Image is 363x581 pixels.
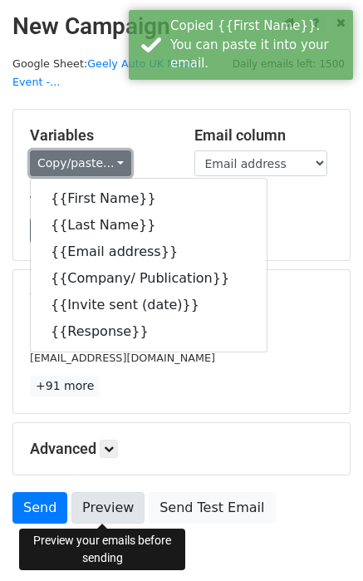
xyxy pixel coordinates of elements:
[19,529,185,570] div: Preview your emails before sending
[71,492,145,524] a: Preview
[12,12,351,41] h2: New Campaign
[12,57,199,89] a: Geely Auto UK Media Event -...
[12,57,199,89] small: Google Sheet:
[149,492,275,524] a: Send Test Email
[31,239,267,265] a: {{Email address}}
[31,292,267,318] a: {{Invite sent (date)}}
[30,352,215,364] small: [EMAIL_ADDRESS][DOMAIN_NAME]
[12,492,67,524] a: Send
[31,318,267,345] a: {{Response}}
[30,440,333,458] h5: Advanced
[30,376,100,396] a: +91 more
[280,501,363,581] iframe: Chat Widget
[31,212,267,239] a: {{Last Name}}
[31,265,267,292] a: {{Company/ Publication}}
[30,150,131,176] a: Copy/paste...
[30,126,169,145] h5: Variables
[31,185,267,212] a: {{First Name}}
[194,126,334,145] h5: Email column
[170,17,346,73] div: Copied {{First Name}}. You can paste it into your email.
